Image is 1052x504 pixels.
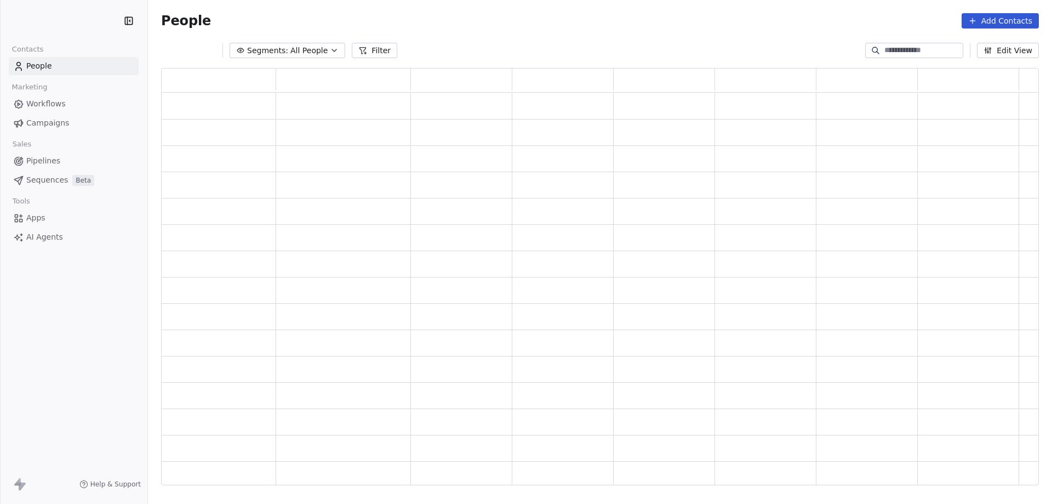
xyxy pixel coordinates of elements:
[26,117,69,129] span: Campaigns
[161,13,211,29] span: People
[26,98,66,110] span: Workflows
[7,79,52,95] span: Marketing
[26,212,45,224] span: Apps
[962,13,1039,29] button: Add Contacts
[9,57,139,75] a: People
[26,155,60,167] span: Pipelines
[79,480,141,489] a: Help & Support
[90,480,141,489] span: Help & Support
[9,171,139,189] a: SequencesBeta
[977,43,1039,58] button: Edit View
[352,43,397,58] button: Filter
[9,228,139,246] a: AI Agents
[72,175,94,186] span: Beta
[26,231,63,243] span: AI Agents
[7,41,48,58] span: Contacts
[9,95,139,113] a: Workflows
[8,136,36,152] span: Sales
[26,174,68,186] span: Sequences
[9,114,139,132] a: Campaigns
[247,45,288,56] span: Segments:
[8,193,35,209] span: Tools
[290,45,328,56] span: All People
[9,152,139,170] a: Pipelines
[26,60,52,72] span: People
[9,209,139,227] a: Apps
